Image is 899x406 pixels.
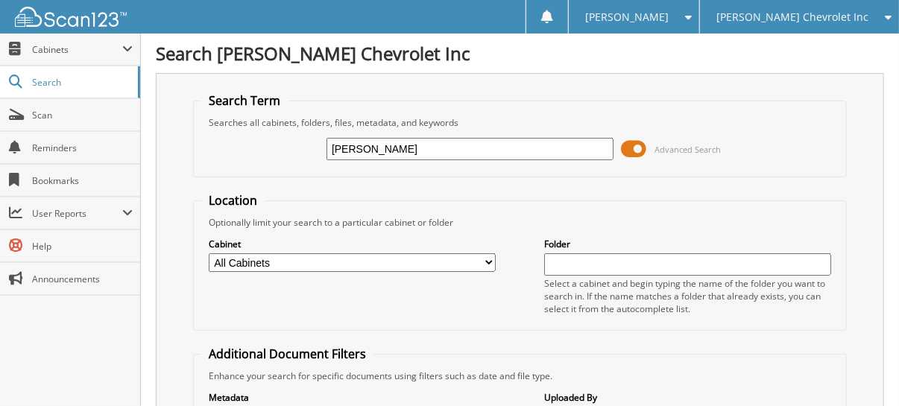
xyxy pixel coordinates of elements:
iframe: Chat Widget [824,334,899,406]
div: Searches all cabinets, folders, files, metadata, and keywords [201,116,839,129]
span: User Reports [32,207,122,220]
img: scan123-logo-white.svg [15,7,127,27]
legend: Location [201,192,265,209]
div: Optionally limit your search to a particular cabinet or folder [201,216,839,229]
span: Scan [32,109,133,121]
label: Uploaded By [544,391,831,404]
span: Help [32,240,133,253]
span: [PERSON_NAME] [585,13,669,22]
legend: Additional Document Filters [201,346,373,362]
span: Announcements [32,273,133,285]
span: Bookmarks [32,174,133,187]
div: Enhance your search for specific documents using filters such as date and file type. [201,369,839,382]
span: Reminders [32,142,133,154]
legend: Search Term [201,92,288,109]
span: [PERSON_NAME] Chevrolet Inc [716,13,868,22]
span: Search [32,76,130,89]
label: Cabinet [209,238,496,250]
label: Folder [544,238,831,250]
div: Select a cabinet and begin typing the name of the folder you want to search in. If the name match... [544,277,831,315]
h1: Search [PERSON_NAME] Chevrolet Inc [156,41,884,66]
span: Advanced Search [654,144,721,155]
span: Cabinets [32,43,122,56]
label: Metadata [209,391,496,404]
